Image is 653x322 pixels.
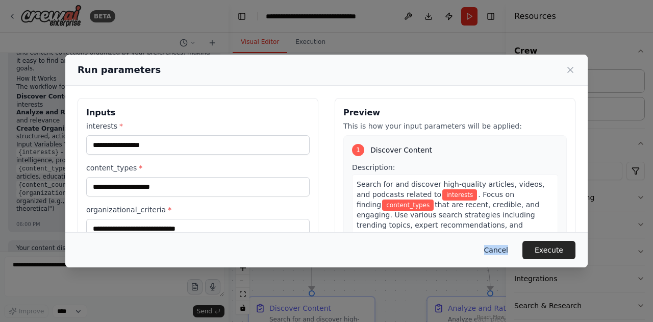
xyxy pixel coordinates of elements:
button: Execute [522,241,575,259]
p: This is how your input parameters will be applied: [343,121,567,131]
div: 1 [352,144,364,156]
h3: Inputs [86,107,310,119]
h2: Run parameters [78,63,161,77]
span: that are recent, credible, and engaging. Use various search strategies including trending topics,... [357,201,539,250]
span: Discover Content [370,145,432,155]
label: content_types [86,163,310,173]
h3: Preview [343,107,567,119]
label: interests [86,121,310,131]
label: organizational_criteria [86,205,310,215]
span: Description: [352,163,395,171]
span: Variable: interests [442,189,477,201]
span: Variable: content_types [382,200,434,211]
span: Search for and discover high-quality articles, videos, and podcasts related to [357,180,544,199]
button: Cancel [476,241,516,259]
